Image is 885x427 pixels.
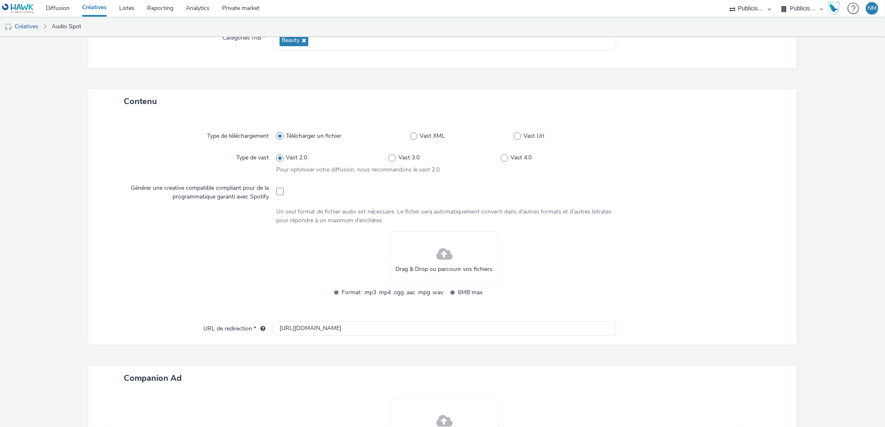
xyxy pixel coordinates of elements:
[256,325,265,333] div: L'URL de redirection sera utilisée comme URL de validation avec certains SSP et ce sera l'URL de ...
[2,3,34,14] img: undefined Logo
[458,288,560,297] span: 6MB max
[524,132,545,140] span: Vast Url
[286,154,307,162] span: Vast 2.0
[273,321,617,336] input: url...
[286,132,341,140] span: Télécharger un fichier
[510,154,532,162] span: Vast 4.0
[395,265,494,273] span: Drag & Drop ou parcourir vos fichiers.
[276,166,440,174] span: Pour optimiser votre diffusion, nous recommandons le vast 2.0
[200,321,269,333] label: URL de redirection *
[420,132,445,140] span: Vast XML
[827,2,840,15] img: Hawk Academy
[398,154,420,162] span: Vast 3.0
[124,372,182,384] span: Companion Ad
[282,37,300,44] span: Beauty
[342,288,443,297] span: Format: .mp3 .mp4 .ogg .aac .mpg .wav
[233,150,272,162] label: Type de vast
[103,181,272,201] label: Générer une creative compatible compliant pour de la programmatique garanti avec Spotify
[4,23,12,31] img: audio
[827,2,843,15] a: Hawk Academy
[124,96,157,107] span: Contenu
[204,129,272,140] label: Type de téléchargement
[47,17,85,37] a: Audio Spot
[867,2,877,15] div: NM
[276,208,613,225] div: Un seul format de fichier audio est nécessaire. Le ficher sera automatiquement converti dans d'au...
